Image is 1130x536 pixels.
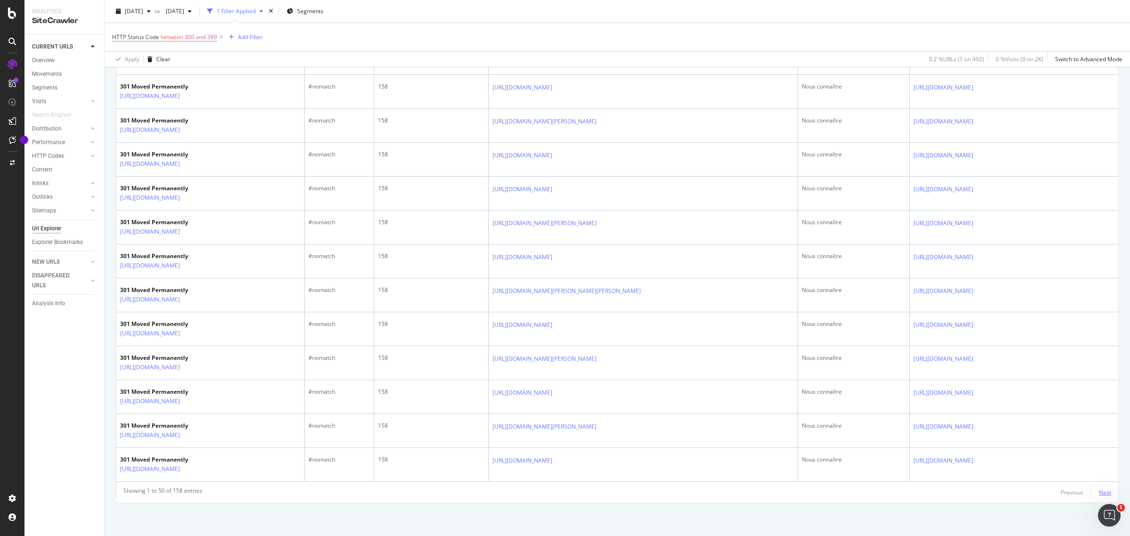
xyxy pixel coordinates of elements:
a: [URL][DOMAIN_NAME] [913,456,973,465]
div: #nomatch [308,354,370,362]
div: 0 % Visits ( 0 on 2K ) [996,55,1043,63]
div: 301 Moved Permanently [120,286,210,294]
iframe: Intercom live chat [1098,504,1121,527]
a: [URL][DOMAIN_NAME][PERSON_NAME] [492,354,597,364]
a: NEW URLS [32,257,88,267]
a: [URL][DOMAIN_NAME][PERSON_NAME][PERSON_NAME] [492,286,641,296]
span: 2025 Aug. 24th [125,7,143,15]
div: Showing 1 to 50 of 158 entries [123,487,202,498]
span: vs [154,7,162,15]
div: HTTP Codes [32,151,64,161]
a: [URL][DOMAIN_NAME] [913,388,973,398]
a: [URL][DOMAIN_NAME] [913,151,973,160]
span: Segments [297,7,323,15]
div: DISAPPEARED URLS [32,271,80,291]
div: 301 Moved Permanently [120,252,210,260]
button: Apply [112,52,139,67]
div: 301 Moved Permanently [120,150,210,159]
a: [URL][DOMAIN_NAME] [120,261,180,270]
a: [URL][DOMAIN_NAME] [913,219,973,228]
div: 158 [378,218,484,227]
span: HTTP Status Code [112,33,159,41]
button: Clear [144,52,170,67]
div: Search Engines [32,110,71,120]
div: 158 [378,422,484,430]
div: Nous connaître [802,218,905,227]
a: [URL][DOMAIN_NAME] [120,295,180,304]
div: #nomatch [308,455,370,464]
div: Nous connaître [802,354,905,362]
div: 301 Moved Permanently [120,354,210,362]
a: [URL][DOMAIN_NAME] [913,117,973,126]
div: 158 [378,150,484,159]
div: #nomatch [308,184,370,193]
a: [URL][DOMAIN_NAME] [913,422,973,431]
a: Inlinks [32,179,88,188]
a: [URL][DOMAIN_NAME] [913,252,973,262]
a: [URL][DOMAIN_NAME] [913,83,973,92]
div: Explorer Bookmarks [32,237,83,247]
a: Segments [32,83,97,93]
a: [URL][DOMAIN_NAME][PERSON_NAME] [492,117,597,126]
div: #nomatch [308,252,370,260]
button: Previous [1061,487,1083,498]
a: Content [32,165,97,175]
div: 301 Moved Permanently [120,82,210,91]
a: Outlinks [32,192,88,202]
div: Next [1099,488,1111,496]
a: [URL][DOMAIN_NAME] [492,388,552,398]
div: 301 Moved Permanently [120,422,210,430]
a: Sitemaps [32,206,88,216]
div: 0.2 % URLs ( 1 on 492 ) [929,55,984,63]
div: 158 [378,455,484,464]
span: 300 and 399 [185,31,217,44]
a: CURRENT URLS [32,42,88,52]
a: [URL][DOMAIN_NAME][PERSON_NAME] [492,422,597,431]
div: Clear [156,55,170,63]
a: [URL][DOMAIN_NAME] [120,159,180,169]
button: [DATE] [112,4,154,19]
div: Apply [125,55,139,63]
div: Tooltip anchor [20,136,28,144]
a: Distribution [32,124,88,134]
a: [URL][DOMAIN_NAME] [120,329,180,338]
a: Overview [32,56,97,65]
a: [URL][DOMAIN_NAME] [913,286,973,296]
a: [URL][DOMAIN_NAME] [120,397,180,406]
div: NEW URLS [32,257,60,267]
button: 1 Filter Applied [203,4,267,19]
div: 158 [378,252,484,260]
div: Sitemaps [32,206,56,216]
a: Movements [32,69,97,79]
a: [URL][DOMAIN_NAME] [913,185,973,194]
a: [URL][DOMAIN_NAME] [120,227,180,236]
button: [DATE] [162,4,195,19]
button: Add Filter [225,32,263,43]
div: #nomatch [308,218,370,227]
button: Switch to Advanced Mode [1051,52,1122,67]
div: 158 [378,184,484,193]
div: CURRENT URLS [32,42,73,52]
a: Visits [32,97,88,106]
a: Search Engines [32,110,81,120]
div: 158 [378,388,484,396]
div: Analysis Info [32,299,65,309]
div: 158 [378,354,484,362]
div: 301 Moved Permanently [120,184,210,193]
div: Nous connaître [802,82,905,91]
a: [URL][DOMAIN_NAME] [492,456,552,465]
a: [URL][DOMAIN_NAME] [120,363,180,372]
a: [URL][DOMAIN_NAME] [120,193,180,203]
a: [URL][DOMAIN_NAME] [492,151,552,160]
div: Nous connaître [802,252,905,260]
span: between [161,33,183,41]
div: 1 Filter Applied [217,7,256,15]
div: SiteCrawler [32,16,97,26]
a: [URL][DOMAIN_NAME] [120,430,180,440]
div: 158 [378,82,484,91]
div: 301 Moved Permanently [120,388,210,396]
a: [URL][DOMAIN_NAME] [120,125,180,135]
a: [URL][DOMAIN_NAME] [120,91,180,101]
div: Add Filter [238,33,263,41]
div: Nous connaître [802,116,905,125]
